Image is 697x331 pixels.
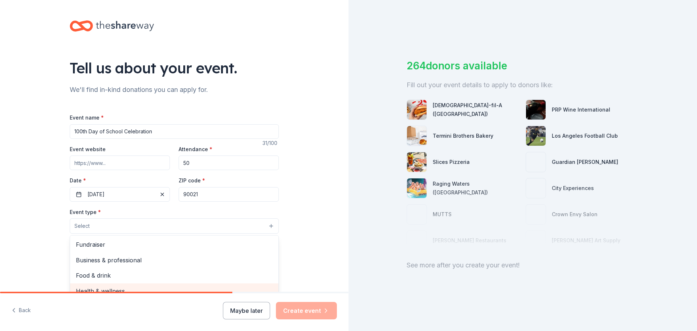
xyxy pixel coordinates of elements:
span: Business & professional [76,255,273,265]
span: Select [74,222,90,230]
span: Fundraiser [76,240,273,249]
div: Select [70,235,279,322]
button: Select [70,218,279,234]
span: Food & drink [76,271,273,280]
span: Health & wellness [76,286,273,296]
